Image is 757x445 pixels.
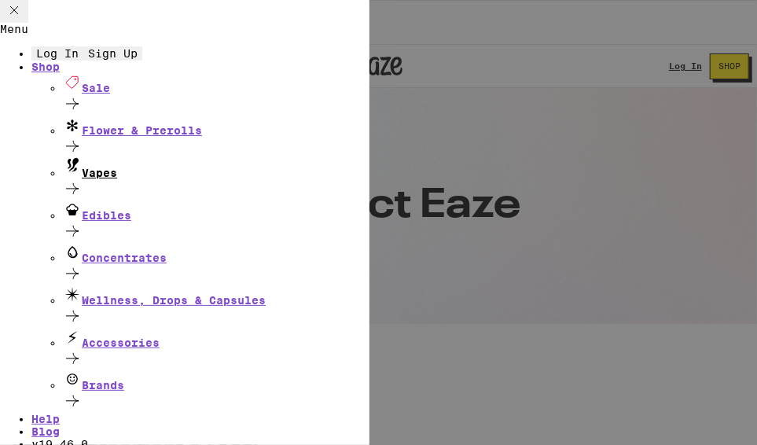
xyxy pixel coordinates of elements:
[63,370,369,392] div: Brands
[31,61,369,73] a: Shop
[63,285,369,328] a: Wellness, Drops & Capsules
[63,158,369,179] div: Vapes
[63,285,369,307] div: Wellness, Drops & Capsules
[63,200,369,243] a: Edibles
[63,328,369,370] a: Accessories
[63,73,369,116] a: Sale
[63,158,369,200] a: Vapes
[88,47,138,60] span: Sign Up
[63,116,369,137] div: Flower & Prerolls
[31,413,60,425] a: Help
[63,116,369,158] a: Flower & Prerolls
[36,47,79,60] span: Log In
[63,243,369,264] div: Concentrates
[31,425,369,438] a: Blog
[31,46,83,61] button: Log In
[63,200,369,222] div: Edibles
[63,370,369,413] a: Brands
[63,243,369,285] a: Concentrates
[83,46,142,61] button: Sign Up
[63,328,369,349] div: Accessories
[63,73,369,94] div: Sale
